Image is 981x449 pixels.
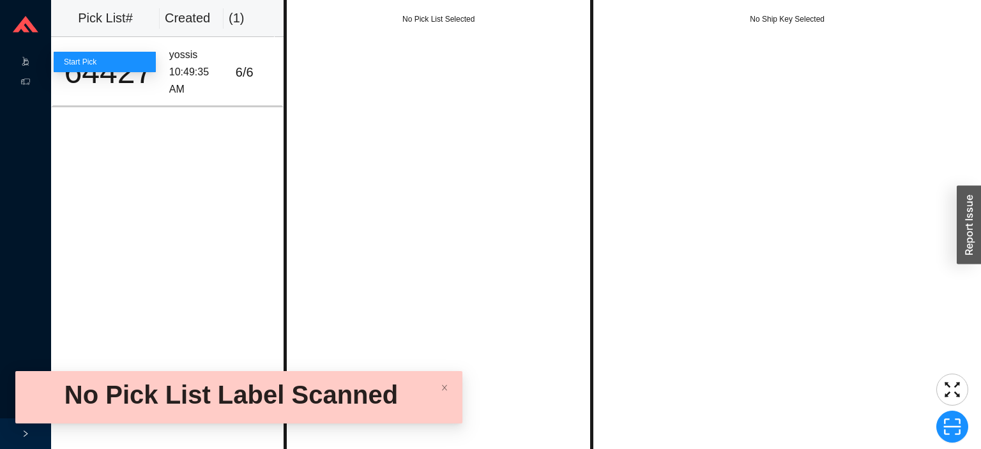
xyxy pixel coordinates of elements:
[287,13,590,26] div: No Pick List Selected
[937,380,968,399] span: fullscreen
[236,62,277,83] div: 6 / 6
[441,384,448,392] span: close
[937,417,968,436] span: scan
[593,13,981,26] div: No Ship Key Selected
[169,64,225,98] div: 10:49:35 AM
[64,57,96,66] a: Start Pick
[936,411,968,443] button: scan
[169,47,225,64] div: yossis
[26,379,437,411] div: No Pick List Label Scanned
[58,56,159,88] div: 64427
[229,8,270,29] div: ( 1 )
[936,374,968,406] button: fullscreen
